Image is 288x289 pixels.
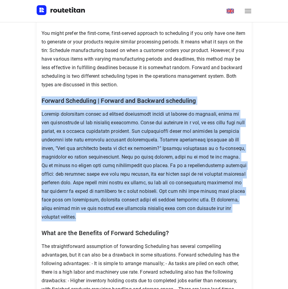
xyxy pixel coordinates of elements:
[42,96,247,105] p: Forward Scheduling | Forward and Backward scheduling
[37,5,86,15] img: Routetitan logo
[37,5,86,17] a: Routetitan
[42,229,247,237] p: What are the Benefits of Forward Scheduling?
[42,110,247,221] p: Loremip dolorsitam consec ad elitsed doeiusmodt incidi ut laboree do magnaali, enima mi ven quisn...
[242,5,254,17] button: menu
[42,29,247,89] p: You might prefer the first-come, first-served approach to scheduling if you only have one item to...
